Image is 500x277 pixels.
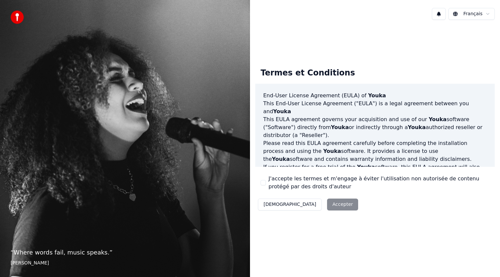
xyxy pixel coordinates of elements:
p: This End-User License Agreement ("EULA") is a legal agreement between you and [263,100,487,115]
p: This EULA agreement governs your acquisition and use of our software ("Software") directly from o... [263,115,487,139]
span: Youka [357,164,375,170]
div: Termes et Conditions [255,63,360,84]
span: Youka [429,116,446,122]
button: [DEMOGRAPHIC_DATA] [258,199,322,210]
p: Please read this EULA agreement carefully before completing the installation process and using th... [263,139,487,163]
p: “ Where words fail, music speaks. ” [11,248,239,257]
span: Youka [272,156,290,162]
footer: [PERSON_NAME] [11,260,239,266]
label: J'accepte les termes et m'engage à éviter l'utilisation non autorisée de contenu protégé par des ... [269,175,489,191]
span: Youka [408,124,426,130]
span: Youka [273,108,291,115]
img: youka [11,11,24,24]
p: If you register for a free trial of the software, this EULA agreement will also govern that trial... [263,163,487,195]
span: Youka [331,124,349,130]
h3: End-User License Agreement (EULA) of [263,92,487,100]
span: Youka [323,148,341,154]
span: Youka [368,92,386,99]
